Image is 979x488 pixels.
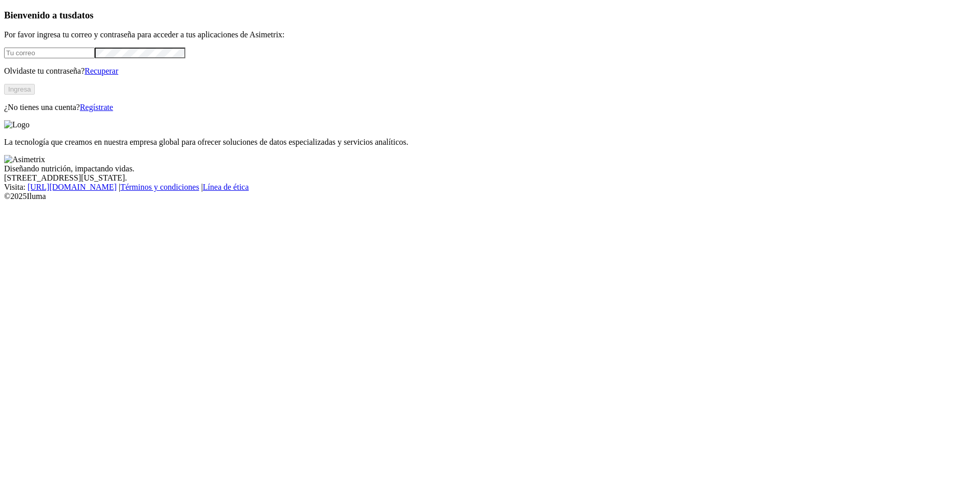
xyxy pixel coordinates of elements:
[4,155,45,164] img: Asimetrix
[120,183,199,191] a: Términos y condiciones
[4,173,975,183] div: [STREET_ADDRESS][US_STATE].
[4,192,975,201] div: © 2025 Iluma
[4,30,975,39] p: Por favor ingresa tu correo y contraseña para acceder a tus aplicaciones de Asimetrix:
[203,183,249,191] a: Línea de ética
[4,120,30,129] img: Logo
[84,66,118,75] a: Recuperar
[4,183,975,192] div: Visita : | |
[4,138,975,147] p: La tecnología que creamos en nuestra empresa global para ofrecer soluciones de datos especializad...
[4,84,35,95] button: Ingresa
[80,103,113,112] a: Regístrate
[4,164,975,173] div: Diseñando nutrición, impactando vidas.
[4,48,95,58] input: Tu correo
[28,183,117,191] a: [URL][DOMAIN_NAME]
[4,66,975,76] p: Olvidaste tu contraseña?
[4,10,975,21] h3: Bienvenido a tus
[72,10,94,20] span: datos
[4,103,975,112] p: ¿No tienes una cuenta?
